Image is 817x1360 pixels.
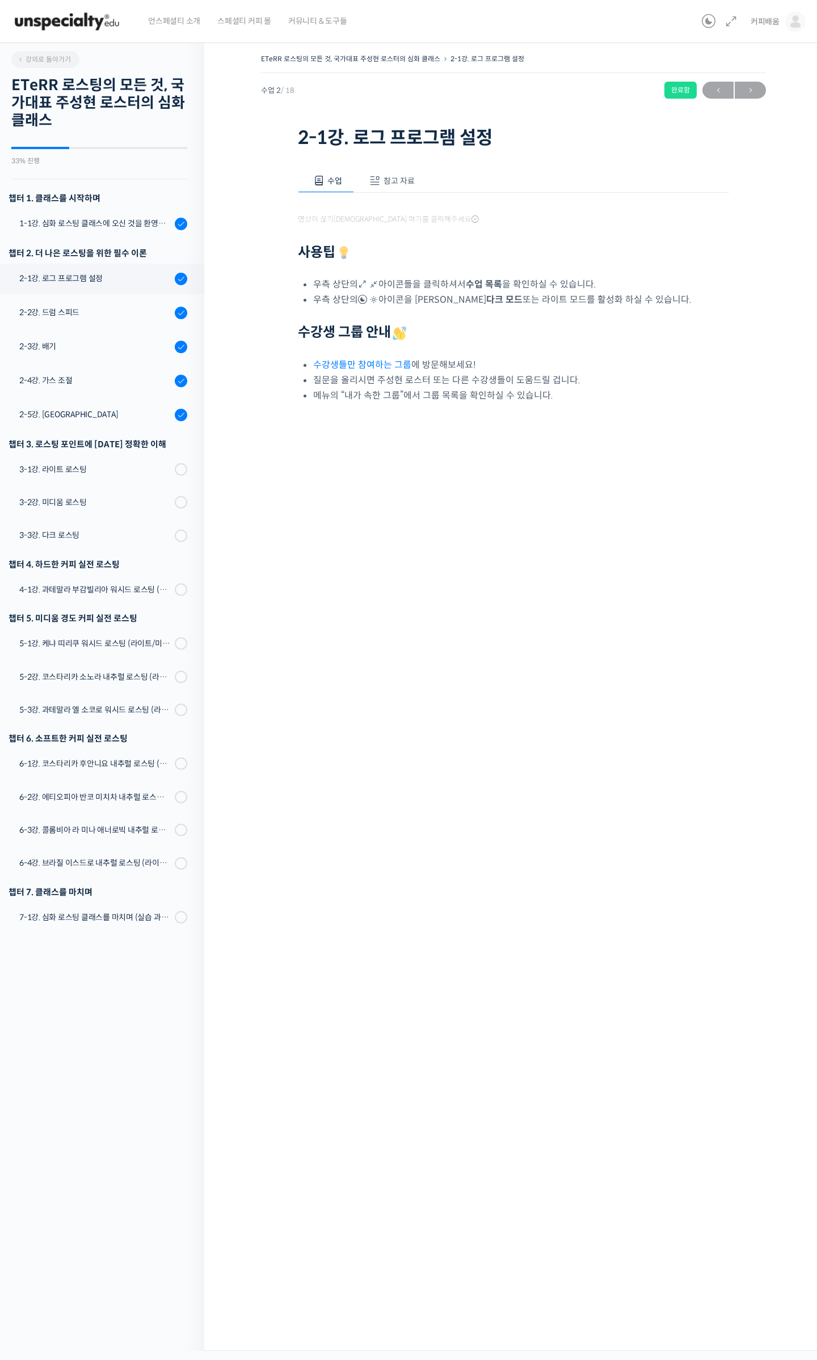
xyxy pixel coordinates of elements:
div: 6-2강. 에티오피아 반코 미치차 내추럴 로스팅 (라이트/미디움/다크) [19,791,171,803]
h2: ETeRR 로스팅의 모든 것, 국가대표 주성현 로스터의 심화 클래스 [11,77,187,130]
span: 수업 [327,176,342,186]
strong: 사용팁 [298,244,352,261]
span: 커피배움 [751,16,780,27]
div: 4-1강. 과테말라 부감빌리아 워시드 로스팅 (라이트/미디움/다크) [19,583,171,596]
div: 챕터 4. 하드한 커피 실전 로스팅 [9,557,187,572]
div: 챕터 7. 클래스를 마치며 [9,884,187,900]
div: 6-1강. 코스타리카 후안니요 내추럴 로스팅 (라이트/미디움/다크) [19,757,171,770]
strong: 수강생 그룹 안내 [298,324,408,341]
div: 챕터 3. 로스팅 포인트에 [DATE] 정확한 이해 [9,437,187,452]
div: 3-1강. 라이트 로스팅 [19,463,171,476]
h1: 2-1강. 로그 프로그램 설정 [298,127,729,149]
li: 질문을 올리시면 주성현 로스터 또는 다른 수강생들이 도움드릴 겁니다. [313,372,729,388]
div: 1-1강. 심화 로스팅 클래스에 오신 것을 환영합니다 [19,217,171,230]
div: 2-3강. 배기 [19,340,171,353]
div: 챕터 6. 소프트한 커피 실전 로스팅 [9,731,187,746]
span: → [735,83,766,98]
div: 챕터 5. 미디움 경도 커피 실전 로스팅 [9,611,187,626]
img: 💡 [337,246,351,260]
span: / 18 [281,86,294,95]
div: 6-3강. 콜롬비아 라 미나 애너로빅 내추럴 로스팅 (라이트/미디움/다크) [19,824,171,836]
li: 메뉴의 “내가 속한 그룹”에서 그룹 목록을 확인하실 수 있습니다. [313,388,729,403]
div: 6-4강. 브라질 이스드로 내추럴 로스팅 (라이트/미디움/다크) [19,857,171,869]
div: 2-2강. 드럼 스피드 [19,306,171,319]
span: 참고 자료 [384,176,415,186]
div: 3-3강. 다크 로스팅 [19,529,171,541]
b: 다크 모드 [486,294,523,306]
div: 5-3강. 과테말라 엘 소코로 워시드 로스팅 (라이트/미디움/다크) [19,704,171,716]
div: 2-4강. 가스 조절 [19,374,171,387]
a: ETeRR 로스팅의 모든 것, 국가대표 주성현 로스터의 심화 클래스 [261,54,440,63]
li: 에 방문해보세요! [313,357,729,372]
div: 2-1강. 로그 프로그램 설정 [19,272,171,285]
span: 영상이 끊기[DEMOGRAPHIC_DATA] 여기를 클릭해주세요 [298,215,479,224]
li: 우측 상단의 아이콘을 [PERSON_NAME] 또는 라이트 모드를 활성화 하실 수 있습니다. [313,292,729,307]
span: 강의로 돌아가기 [17,55,71,63]
a: ←이전 [702,82,734,99]
b: 수업 목록 [466,278,502,290]
div: 7-1강. 심화 로스팅 클래스를 마치며 (실습 과제 안내) [19,911,171,923]
a: 수강생들만 참여하는 그룹 [313,359,411,371]
div: 33% 진행 [11,158,187,164]
div: 완료함 [664,82,697,99]
a: 강의로 돌아가기 [11,51,79,68]
div: 5-1강. 케냐 띠리쿠 워시드 로스팅 (라이트/미디움/다크) [19,637,171,650]
div: 3-2강. 미디움 로스팅 [19,496,171,509]
span: ← [702,83,734,98]
div: 5-2강. 코스타리카 소노라 내추럴 로스팅 (라이트/미디움/다크) [19,671,171,683]
span: 수업 2 [261,87,294,94]
img: 👋 [393,327,406,340]
div: 챕터 2. 더 나은 로스팅을 위한 필수 이론 [9,245,187,261]
div: 2-5강. [GEOGRAPHIC_DATA] [19,408,171,421]
a: 2-1강. 로그 프로그램 설정 [450,54,524,63]
li: 우측 상단의 아이콘들을 클릭하셔서 을 확인하실 수 있습니다. [313,277,729,292]
h3: 챕터 1. 클래스를 시작하며 [9,190,187,206]
a: 다음→ [735,82,766,99]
